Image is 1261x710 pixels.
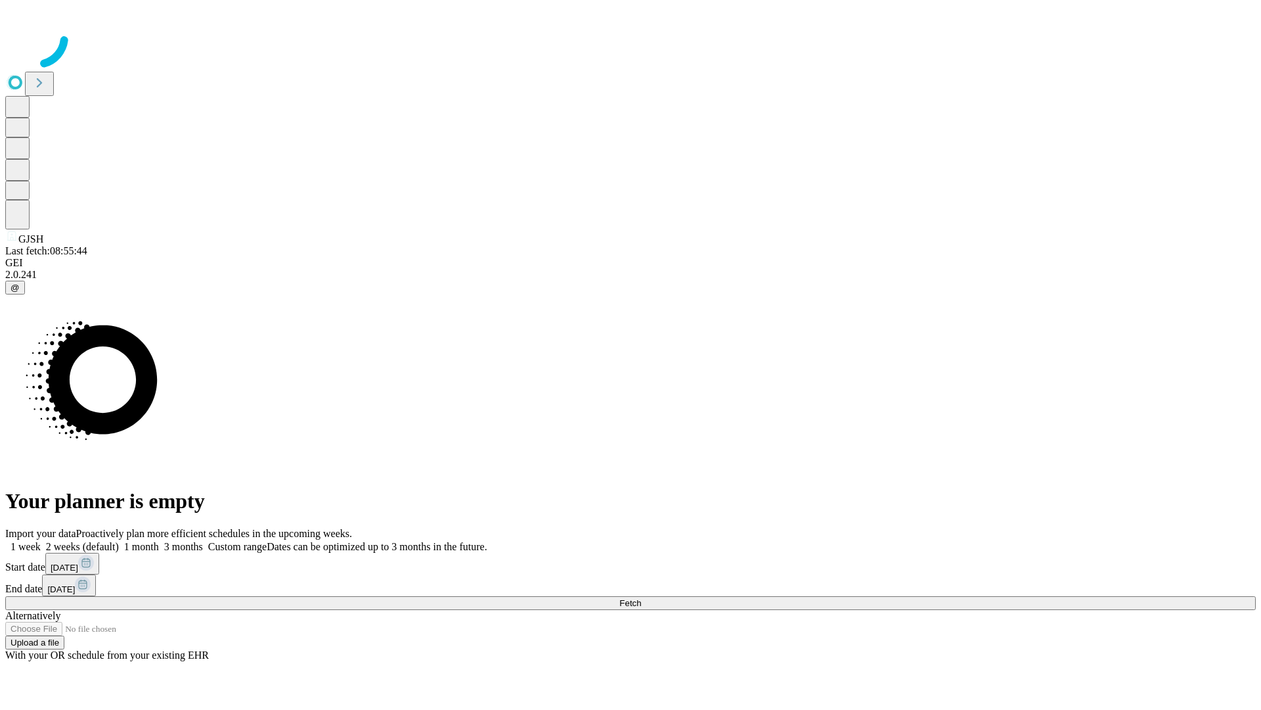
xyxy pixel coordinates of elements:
[164,541,203,552] span: 3 months
[267,541,487,552] span: Dates can be optimized up to 3 months in the future.
[5,575,1256,596] div: End date
[124,541,159,552] span: 1 month
[5,636,64,650] button: Upload a file
[42,575,96,596] button: [DATE]
[18,233,43,245] span: GJSH
[208,541,267,552] span: Custom range
[5,489,1256,513] h1: Your planner is empty
[5,553,1256,575] div: Start date
[51,563,78,573] span: [DATE]
[5,596,1256,610] button: Fetch
[5,269,1256,281] div: 2.0.241
[45,553,99,575] button: [DATE]
[5,257,1256,269] div: GEI
[5,528,76,539] span: Import your data
[11,541,41,552] span: 1 week
[47,584,75,594] span: [DATE]
[11,283,20,293] span: @
[5,245,87,256] span: Last fetch: 08:55:44
[76,528,352,539] span: Proactively plan more efficient schedules in the upcoming weeks.
[46,541,119,552] span: 2 weeks (default)
[619,598,641,608] span: Fetch
[5,650,209,661] span: With your OR schedule from your existing EHR
[5,610,60,621] span: Alternatively
[5,281,25,295] button: @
